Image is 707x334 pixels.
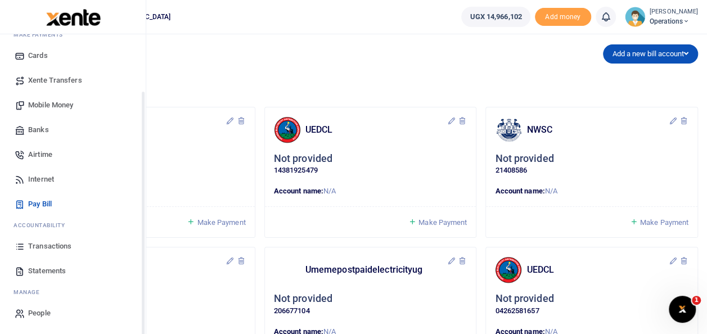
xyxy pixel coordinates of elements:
div: Click to update [495,292,688,317]
h4: UEDCL [84,124,226,136]
div: Click to update [274,152,467,177]
small: [PERSON_NAME] [650,7,698,17]
img: logo-large [46,9,101,26]
span: Statements [28,265,66,277]
a: People [9,301,137,326]
span: Make Payment [640,218,688,227]
a: Airtime [9,142,137,167]
div: Click to update [52,152,246,177]
img: profile-user [625,7,645,27]
h4: NWSC [84,264,226,276]
span: Mobile Money [28,100,73,111]
p: 206677104 [274,305,467,317]
h4: UEDCL [305,124,447,136]
a: Add money [535,12,591,20]
span: Make Payment [418,218,467,227]
span: Pay Bill [28,198,52,210]
a: profile-user [PERSON_NAME] Operations [625,7,698,27]
a: Make Payment [408,216,467,229]
a: Pay Bill [9,192,137,216]
span: People [28,308,51,319]
span: 1 [692,296,701,305]
li: Ac [9,216,137,234]
h5: Not provided [274,152,332,165]
a: Cards [9,43,137,68]
div: Click to update [495,152,688,177]
span: Cards [28,50,48,61]
span: ake Payments [19,30,63,39]
li: M [9,26,137,43]
span: Transactions [28,241,71,252]
span: Xente Transfers [28,75,82,86]
p: 04262581657 [495,305,688,317]
span: Airtime [28,149,52,160]
span: Banks [28,124,49,136]
a: UGX 14,966,102 [461,7,530,27]
span: Add money [535,8,591,26]
strong: Account name: [274,187,323,195]
span: Make Payment [197,218,245,227]
strong: Account name: [495,187,544,195]
span: anage [19,288,40,296]
iframe: Intercom live chat [669,296,696,323]
a: logo-small logo-large logo-large [45,12,101,21]
a: Transactions [9,234,137,259]
span: UGX 14,966,102 [470,11,521,22]
div: Click to update [274,292,467,317]
span: N/A [545,187,557,195]
h5: Bill, Taxes & Providers [43,66,366,78]
h4: Bills Payment [43,48,366,61]
h4: Umemepostpaidelectricityug [305,264,447,276]
p: 2179243 [52,305,246,317]
li: Wallet ballance [457,7,534,27]
span: Internet [28,174,54,185]
h4: UEDCL [526,264,668,276]
a: Make Payment [630,216,688,229]
p: 14381925479 [274,165,467,177]
p: 21408586 [495,165,688,177]
a: Make Payment [187,216,245,229]
a: Internet [9,167,137,192]
h4: NWSC [526,124,668,136]
li: M [9,283,137,301]
a: Mobile Money [9,93,137,118]
a: Banks [9,118,137,142]
h5: Not provided [495,152,553,165]
button: Add a new bill account [603,44,698,64]
p: 37227573690 [52,165,246,177]
a: Xente Transfers [9,68,137,93]
span: N/A [323,187,336,195]
span: Operations [650,16,698,26]
li: Toup your wallet [535,8,591,26]
h5: Not provided [495,292,553,305]
div: Click to update [52,292,246,317]
a: Statements [9,259,137,283]
h5: Not provided [274,292,332,305]
span: countability [22,221,65,229]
